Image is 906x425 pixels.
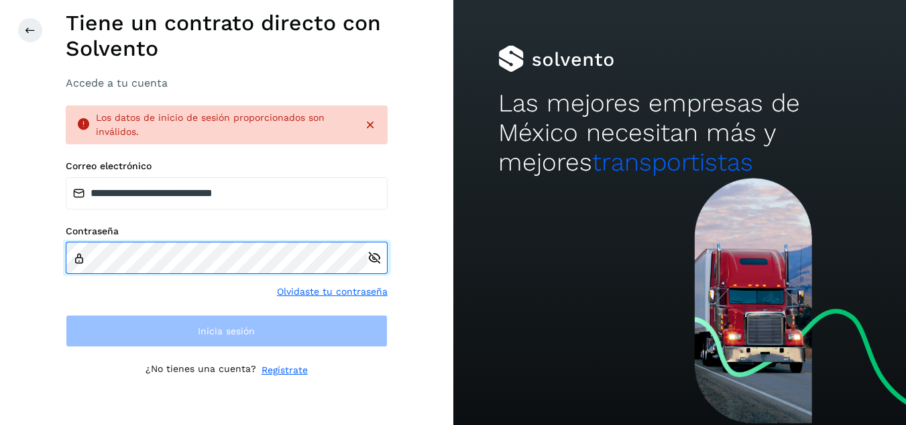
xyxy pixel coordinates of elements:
h3: Accede a tu cuenta [66,77,388,89]
a: Olvidaste tu contraseña [277,285,388,299]
button: Inicia sesión [66,315,388,347]
h1: Tiene un contrato directo con Solvento [66,10,388,62]
a: Regístrate [262,363,308,377]
h2: Las mejores empresas de México necesitan más y mejores [498,89,860,178]
span: transportistas [592,148,753,177]
div: Los datos de inicio de sesión proporcionados son inválidos. [96,111,353,139]
span: Inicia sesión [198,326,255,336]
p: ¿No tienes una cuenta? [146,363,256,377]
label: Contraseña [66,226,388,237]
label: Correo electrónico [66,160,388,172]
